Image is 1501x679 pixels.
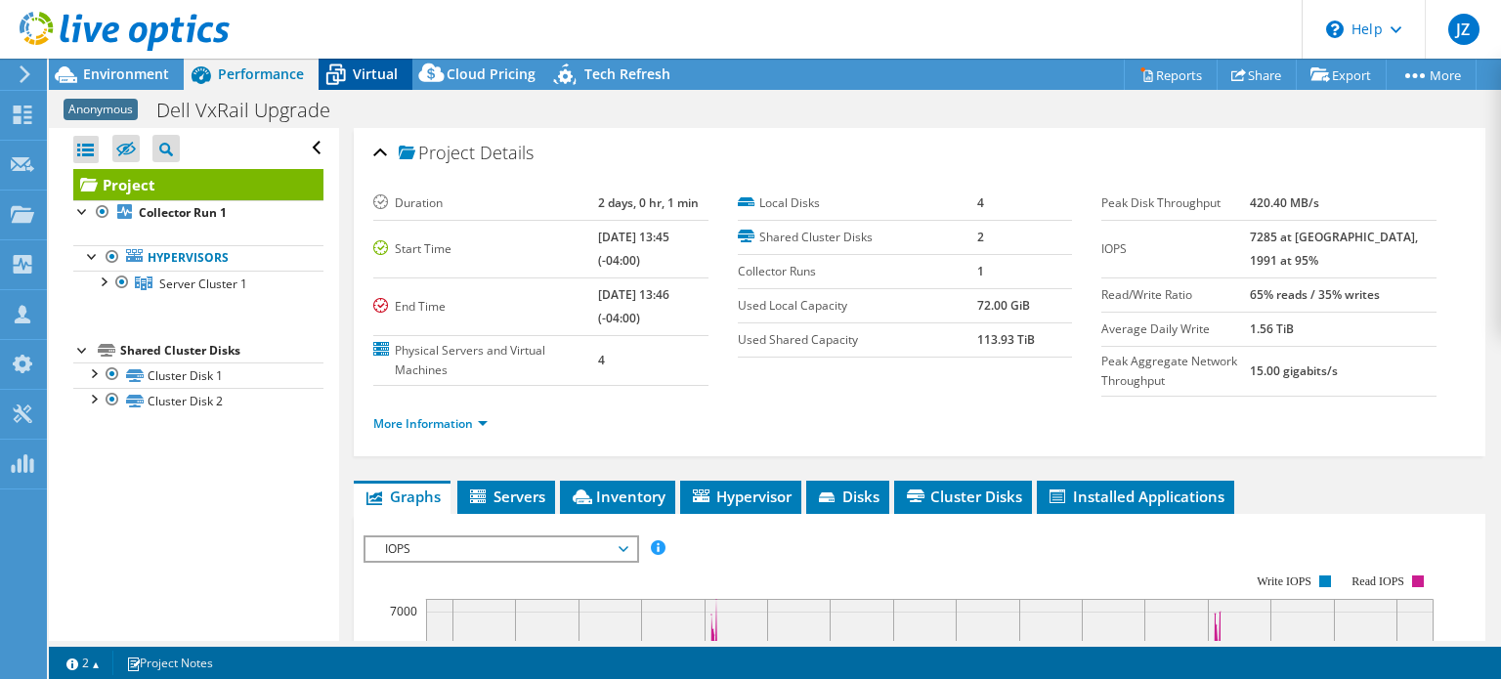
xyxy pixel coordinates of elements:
a: Project [73,169,323,200]
b: 1.56 TiB [1250,320,1294,337]
b: 420.40 MB/s [1250,194,1319,211]
label: Peak Aggregate Network Throughput [1101,352,1250,391]
span: JZ [1448,14,1480,45]
label: Used Shared Capacity [738,330,977,350]
b: 113.93 TiB [977,331,1035,348]
text: Write IOPS [1257,574,1311,588]
svg: \n [1326,21,1344,38]
span: Details [480,141,534,164]
a: 2 [53,651,113,675]
label: Start Time [373,239,598,259]
label: Read/Write Ratio [1101,285,1250,305]
label: Used Local Capacity [738,296,977,316]
span: Servers [467,487,545,506]
a: More Information [373,415,488,432]
a: Server Cluster 1 [73,271,323,296]
div: Shared Cluster Disks [120,339,323,362]
b: 4 [977,194,984,211]
a: Export [1296,60,1387,90]
label: Average Daily Write [1101,319,1250,339]
span: Environment [83,64,169,83]
span: Performance [218,64,304,83]
span: Graphs [364,487,441,506]
span: Tech Refresh [584,64,670,83]
a: Collector Run 1 [73,200,323,226]
a: Cluster Disk 2 [73,388,323,413]
a: Reports [1124,60,1218,90]
a: Cluster Disk 1 [73,362,323,388]
b: [DATE] 13:45 (-04:00) [598,229,669,269]
label: Local Disks [738,193,977,213]
a: Project Notes [112,651,227,675]
label: End Time [373,297,598,317]
span: Server Cluster 1 [159,276,247,292]
b: 2 [977,229,984,245]
span: Installed Applications [1047,487,1224,506]
label: Duration [373,193,598,213]
span: IOPS [375,537,626,561]
label: Collector Runs [738,262,977,281]
b: 4 [598,352,605,368]
a: More [1386,60,1477,90]
span: Disks [816,487,879,506]
span: Hypervisor [690,487,792,506]
b: 72.00 GiB [977,297,1030,314]
h1: Dell VxRail Upgrade [148,100,361,121]
b: 65% reads / 35% writes [1250,286,1380,303]
span: Cloud Pricing [447,64,536,83]
b: Collector Run 1 [139,204,227,221]
span: Anonymous [64,99,138,120]
span: Cluster Disks [904,487,1022,506]
a: Hypervisors [73,245,323,271]
text: Read IOPS [1352,574,1405,588]
b: [DATE] 13:46 (-04:00) [598,286,669,326]
label: Shared Cluster Disks [738,228,977,247]
b: 15.00 gigabits/s [1250,362,1338,379]
label: Physical Servers and Virtual Machines [373,341,598,380]
b: 7285 at [GEOGRAPHIC_DATA], 1991 at 95% [1250,229,1418,269]
span: Project [399,144,475,163]
label: Peak Disk Throughput [1101,193,1250,213]
a: Share [1217,60,1297,90]
b: 2 days, 0 hr, 1 min [598,194,699,211]
b: 1 [977,263,984,279]
span: Virtual [353,64,398,83]
text: 7000 [390,603,417,619]
label: IOPS [1101,239,1250,259]
span: Inventory [570,487,665,506]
